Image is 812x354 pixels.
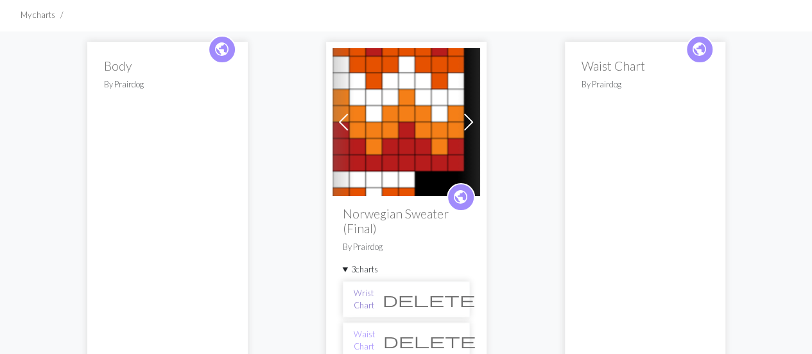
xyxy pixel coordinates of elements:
span: delete [383,290,475,308]
a: Wrist Chart [333,114,480,127]
a: public [447,183,475,211]
a: Waist Chart [354,328,375,353]
img: Wrist Chart [333,48,480,196]
i: public [691,37,707,62]
a: public [686,35,714,64]
span: public [214,39,230,59]
h2: Waist Chart [582,58,709,73]
button: Delete chart [374,287,483,312]
summary: 3charts [343,263,470,276]
i: public [453,184,469,210]
li: My charts [21,9,55,21]
h2: Norwegian Sweater (Final) [343,206,470,236]
a: Wrist Chart [354,287,374,312]
p: By Prairdog [343,241,470,253]
i: public [214,37,230,62]
button: Delete chart [375,328,484,353]
p: By Prairdog [582,78,709,91]
p: By Prairdog [104,78,231,91]
h2: Body [104,58,231,73]
span: public [691,39,707,59]
span: public [453,187,469,207]
span: delete [383,332,476,350]
a: public [208,35,236,64]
